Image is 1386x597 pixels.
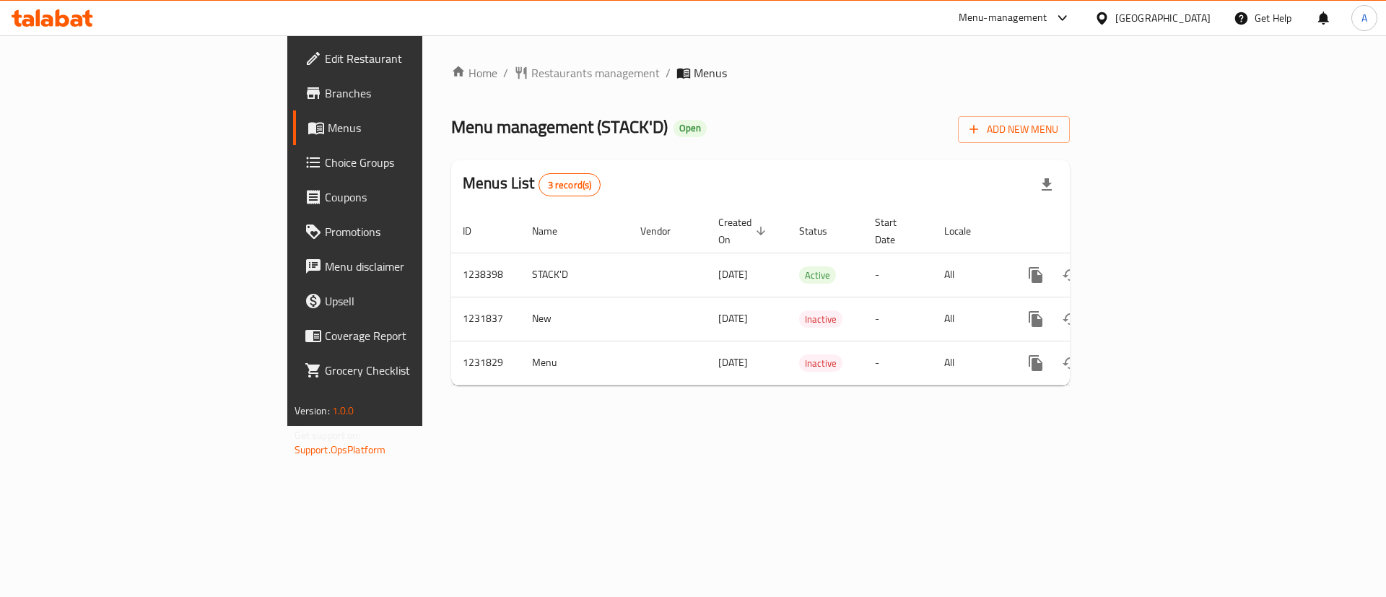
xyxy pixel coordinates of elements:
[799,267,836,284] span: Active
[328,119,507,136] span: Menus
[325,84,507,102] span: Branches
[674,120,707,137] div: Open
[933,253,1007,297] td: All
[1007,209,1169,253] th: Actions
[451,64,1070,82] nav: breadcrumb
[293,318,519,353] a: Coverage Report
[332,401,354,420] span: 1.0.0
[694,64,727,82] span: Menus
[451,209,1169,385] table: enhanced table
[293,180,519,214] a: Coupons
[959,9,1047,27] div: Menu-management
[1053,302,1088,336] button: Change Status
[463,222,490,240] span: ID
[1019,302,1053,336] button: more
[863,253,933,297] td: -
[1029,167,1064,202] div: Export file
[293,249,519,284] a: Menu disclaimer
[293,145,519,180] a: Choice Groups
[531,64,660,82] span: Restaurants management
[958,116,1070,143] button: Add New Menu
[451,110,668,143] span: Menu management ( STACK'D )
[293,284,519,318] a: Upsell
[325,292,507,310] span: Upsell
[520,297,629,341] td: New
[718,214,770,248] span: Created On
[325,223,507,240] span: Promotions
[539,173,601,196] div: Total records count
[799,310,842,328] div: Inactive
[718,353,748,372] span: [DATE]
[293,214,519,249] a: Promotions
[944,222,990,240] span: Locale
[1019,258,1053,292] button: more
[295,440,386,459] a: Support.OpsPlatform
[514,64,660,82] a: Restaurants management
[640,222,689,240] span: Vendor
[969,121,1058,139] span: Add New Menu
[293,41,519,76] a: Edit Restaurant
[1019,346,1053,380] button: more
[325,154,507,171] span: Choice Groups
[532,222,576,240] span: Name
[799,222,846,240] span: Status
[293,110,519,145] a: Menus
[666,64,671,82] li: /
[863,341,933,385] td: -
[674,122,707,134] span: Open
[799,266,836,284] div: Active
[520,341,629,385] td: Menu
[325,362,507,379] span: Grocery Checklist
[293,76,519,110] a: Branches
[1053,346,1088,380] button: Change Status
[718,265,748,284] span: [DATE]
[799,355,842,372] span: Inactive
[863,297,933,341] td: -
[295,426,361,445] span: Get support on:
[463,173,601,196] h2: Menus List
[293,353,519,388] a: Grocery Checklist
[325,188,507,206] span: Coupons
[1053,258,1088,292] button: Change Status
[799,311,842,328] span: Inactive
[933,297,1007,341] td: All
[1115,10,1211,26] div: [GEOGRAPHIC_DATA]
[325,327,507,344] span: Coverage Report
[325,258,507,275] span: Menu disclaimer
[295,401,330,420] span: Version:
[875,214,915,248] span: Start Date
[718,309,748,328] span: [DATE]
[1361,10,1367,26] span: A
[520,253,629,297] td: STACK'D
[933,341,1007,385] td: All
[325,50,507,67] span: Edit Restaurant
[539,178,601,192] span: 3 record(s)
